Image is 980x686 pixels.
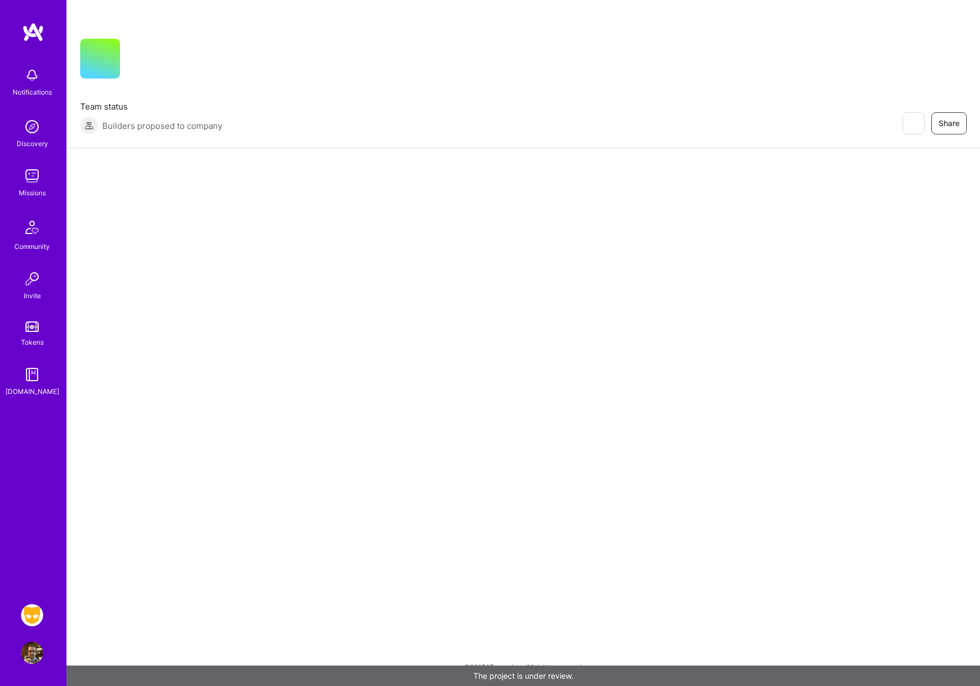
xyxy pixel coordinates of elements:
span: Share [939,118,960,129]
div: Tokens [21,336,44,348]
img: discovery [21,116,43,138]
div: The project is under review. [66,666,980,686]
div: Discovery [17,138,48,149]
div: Missions [19,187,46,199]
img: Grindr: Mobile + BE + Cloud [21,604,43,626]
img: Community [19,214,45,241]
span: Builders proposed to company [102,120,222,132]
a: Grindr: Mobile + BE + Cloud [18,604,46,626]
img: Invite [21,268,43,290]
div: Community [14,241,50,252]
div: Notifications [13,86,52,98]
img: tokens [25,321,39,332]
img: logo [22,22,44,42]
a: User Avatar [18,642,46,664]
img: bell [21,64,43,86]
div: [DOMAIN_NAME] [6,386,59,397]
i: icon EyeClosed [909,119,918,128]
img: teamwork [21,165,43,187]
div: Invite [24,290,41,302]
img: guide book [21,363,43,386]
span: Team status [80,101,222,112]
img: User Avatar [21,642,43,664]
i: icon CompanyGray [133,56,142,65]
img: Builders proposed to company [80,117,98,134]
button: Share [931,112,967,134]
